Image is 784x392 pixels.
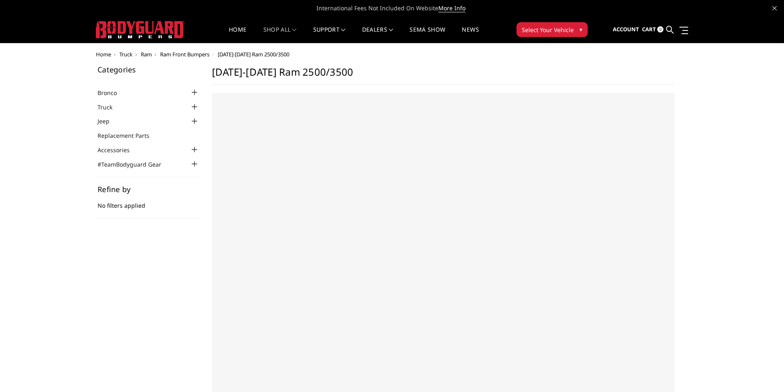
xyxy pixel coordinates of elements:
[98,160,172,169] a: #TeamBodyguard Gear
[98,66,200,73] h5: Categories
[98,186,200,193] h5: Refine by
[642,19,663,41] a: Cart 0
[613,19,639,41] a: Account
[438,4,465,12] a: More Info
[642,26,656,33] span: Cart
[212,66,675,85] h1: [DATE]-[DATE] Ram 2500/3500
[657,26,663,32] span: 0
[362,27,393,43] a: Dealers
[98,103,123,111] a: Truck
[218,51,289,58] span: [DATE]-[DATE] Ram 2500/3500
[98,88,127,97] a: Bronco
[522,26,574,34] span: Select Your Vehicle
[160,51,209,58] a: Ram Front Bumpers
[119,51,133,58] a: Truck
[98,146,140,154] a: Accessories
[98,186,200,218] div: No filters applied
[229,27,247,43] a: Home
[409,27,445,43] a: SEMA Show
[96,51,111,58] a: Home
[96,21,184,38] img: BODYGUARD BUMPERS
[98,117,120,125] a: Jeep
[141,51,152,58] a: Ram
[313,27,346,43] a: Support
[462,27,479,43] a: News
[613,26,639,33] span: Account
[516,22,588,37] button: Select Your Vehicle
[579,25,582,34] span: ▾
[743,353,784,392] iframe: Chat Widget
[263,27,297,43] a: shop all
[98,131,160,140] a: Replacement Parts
